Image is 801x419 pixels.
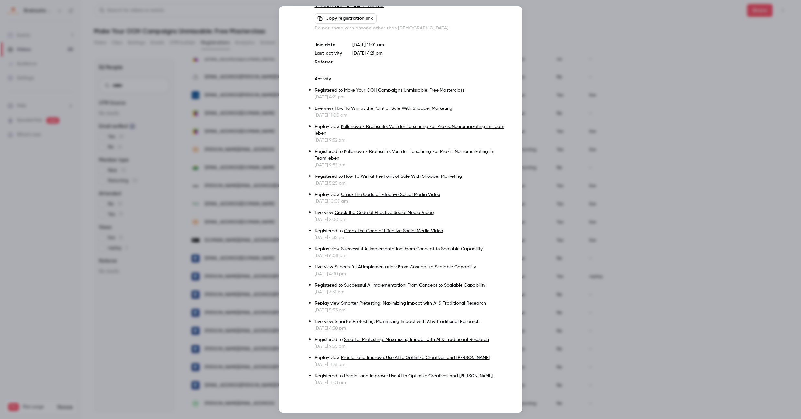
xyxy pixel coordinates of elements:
a: Predict and Improve: Use AI to Optimize Creatives and [PERSON_NAME] [341,356,490,360]
p: [DATE] 4:35 pm [315,234,506,241]
p: [DATE] 4:30 pm [315,271,506,277]
a: How To Win at the Point of Sale With Shopper Marketing [344,174,462,179]
p: Do not share with anyone other than [DEMOGRAPHIC_DATA] [315,25,506,31]
p: Registered to [315,336,506,343]
p: Registered to [315,373,506,379]
a: Crack the Code of Effective Social Media Video [341,192,440,197]
p: [DATE] 5:53 pm [315,307,506,313]
a: Successful AI Implementation: From Concept to Scalable Capability [344,283,485,288]
p: [DATE] 4:21 pm [315,94,506,100]
p: [DATE] 3:31 pm [315,289,506,295]
a: Predict and Improve: Use AI to Optimize Creatives and [PERSON_NAME] [344,374,493,378]
p: Activity [315,76,506,82]
p: [DATE] 9:35 am [315,343,506,350]
p: [DATE] 11:01 am [352,42,506,48]
p: Replay view [315,246,506,253]
p: [DATE] 11:00 am [315,112,506,119]
p: [DATE] 6:08 pm [315,253,506,259]
p: Join date [315,42,342,48]
p: Registered to [315,87,506,94]
a: Successful AI Implementation: From Concept to Scalable Capability [341,247,483,251]
a: Smarter Pretesting: Maximizing Impact with AI & Traditional Research [335,319,480,324]
p: Referrer [315,59,342,65]
p: Live view [315,318,506,325]
p: [DATE] 4:30 pm [315,325,506,332]
a: Smarter Pretesting: Maximizing Impact with AI & Traditional Research [341,301,486,306]
p: [DATE] 5:25 pm [315,180,506,187]
p: Registered to [315,148,506,162]
p: [DATE] 2:00 pm [315,216,506,223]
a: How To Win at the Point of Sale With Shopper Marketing [335,106,452,111]
p: Replay view [315,300,506,307]
button: Copy registration link [315,13,377,24]
p: [DATE] 11:31 am [315,361,506,368]
p: Last activity [315,50,342,57]
p: Live view [315,264,506,271]
p: Replay view [315,355,506,361]
p: Registered to [315,282,506,289]
p: Registered to [315,228,506,234]
a: Make Your OOH Campaigns Unmissable: Free Masterclass [344,88,464,93]
a: Crack the Code of Effective Social Media Video [335,210,434,215]
a: Successful AI Implementation: From Concept to Scalable Capability [335,265,476,269]
p: [DATE] 11:01 am [315,379,506,386]
p: [DATE] 9:52 am [315,137,506,143]
p: Replay view [315,123,506,137]
p: Registered to [315,173,506,180]
a: Kellanova x Brainsuite: Von der Forschung zur Praxis: Neuromarketing im Team leben [315,124,504,136]
p: [DATE] 9:52 am [315,162,506,168]
p: [DATE] 10:07 am [315,198,506,205]
p: Live view [315,209,506,216]
p: Replay view [315,191,506,198]
p: Live view [315,105,506,112]
a: Smarter Pretesting: Maximizing Impact with AI & Traditional Research [344,337,489,342]
span: [DATE] 4:21 pm [352,51,383,56]
a: Kellanova x Brainsuite: Von der Forschung zur Praxis: Neuromarketing im Team leben [315,149,494,161]
a: Crack the Code of Effective Social Media Video [344,229,443,233]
